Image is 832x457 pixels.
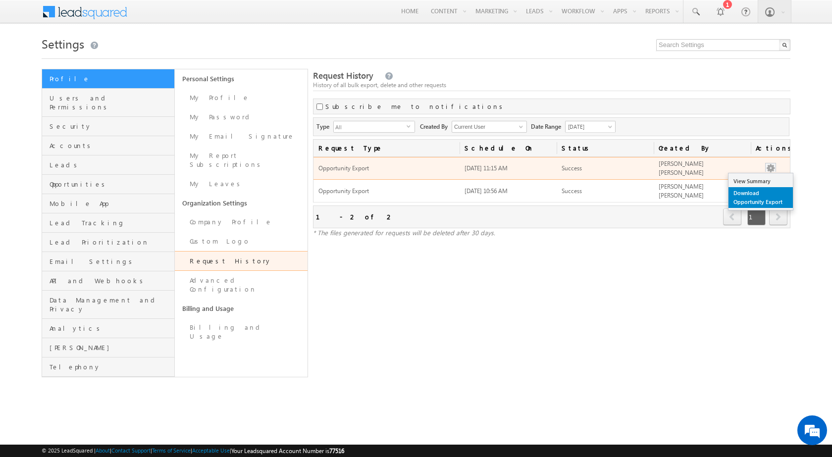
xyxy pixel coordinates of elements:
span: Email Settings [50,257,172,266]
a: Advanced Configuration [175,271,308,299]
span: Analytics [50,324,172,333]
a: Lead Tracking [42,213,174,233]
a: [DATE] [565,121,616,133]
a: Organization Settings [175,194,308,212]
span: Type [316,121,333,131]
a: Download Opportunity Export [728,187,793,208]
a: Custom Logo [175,232,308,251]
span: Settings [42,36,84,51]
span: select [407,124,415,128]
span: Accounts [50,141,172,150]
span: Lead Prioritization [50,238,172,247]
span: Created By [420,121,452,131]
a: Created By [654,140,751,156]
span: Leads [50,160,172,169]
a: Billing and Usage [175,299,308,318]
a: Request History [175,251,308,271]
span: Data Management and Privacy [50,296,172,313]
span: 77516 [329,447,344,455]
a: Mobile App [42,194,174,213]
span: Success [562,187,582,195]
span: Opportunity Export [318,164,454,173]
span: © 2025 LeadSquared | | | | | [42,446,344,456]
span: [DATE] 10:56 AM [465,187,508,195]
a: Lead Prioritization [42,233,174,252]
a: Email Settings [42,252,174,271]
a: Users and Permissions [42,89,174,117]
span: [PERSON_NAME] [PERSON_NAME] [659,160,704,176]
span: Telephony [50,362,172,371]
a: Terms of Service [152,447,191,454]
div: 1 - 2 of 2 [316,211,394,222]
a: Telephony [42,357,174,377]
span: Request History [313,70,373,81]
span: prev [723,208,741,225]
a: Request Type [313,140,459,156]
a: Show All Items [514,122,526,132]
span: Profile [50,74,172,83]
label: Subscribe me to notifications [325,102,506,111]
a: API and Webhooks [42,271,174,291]
span: [PERSON_NAME] [50,343,172,352]
a: Accounts [42,136,174,155]
span: Lead Tracking [50,218,172,227]
a: Security [42,117,174,136]
a: My Email Signature [175,127,308,146]
a: prev [723,209,742,225]
a: Analytics [42,319,174,338]
a: My Profile [175,88,308,107]
span: * The files generated for requests will be deleted after 30 days. [313,228,495,237]
span: [DATE] [566,122,613,131]
span: Opportunity Export [318,187,454,196]
a: Data Management and Privacy [42,291,174,319]
span: All [334,121,407,132]
span: Mobile App [50,199,172,208]
a: My Password [175,107,308,127]
span: [DATE] 11:15 AM [465,164,508,172]
input: Search Settings [656,39,790,51]
a: About [96,447,110,454]
span: 1 [747,208,766,225]
span: next [769,208,787,225]
a: Company Profile [175,212,308,232]
span: API and Webhooks [50,276,172,285]
div: History of all bulk export, delete and other requests [313,81,790,90]
span: Your Leadsquared Account Number is [231,447,344,455]
span: Date Range [531,121,565,131]
a: My Report Subscriptions [175,146,308,174]
a: Schedule On [460,140,557,156]
a: Opportunities [42,175,174,194]
a: Leads [42,155,174,175]
span: Actions [751,140,790,156]
a: View Summary [728,175,793,187]
span: Success [562,164,582,172]
a: Status [557,140,654,156]
a: Contact Support [111,447,151,454]
a: Profile [42,69,174,89]
span: Users and Permissions [50,94,172,111]
span: Opportunities [50,180,172,189]
a: My Leaves [175,174,308,194]
a: Acceptable Use [192,447,230,454]
a: Personal Settings [175,69,308,88]
a: [PERSON_NAME] [42,338,174,357]
span: [PERSON_NAME] [PERSON_NAME] [659,183,704,199]
a: Billing and Usage [175,318,308,346]
span: Security [50,122,172,131]
input: Type to Search [452,121,527,133]
a: next [769,209,787,225]
div: All [333,121,415,133]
